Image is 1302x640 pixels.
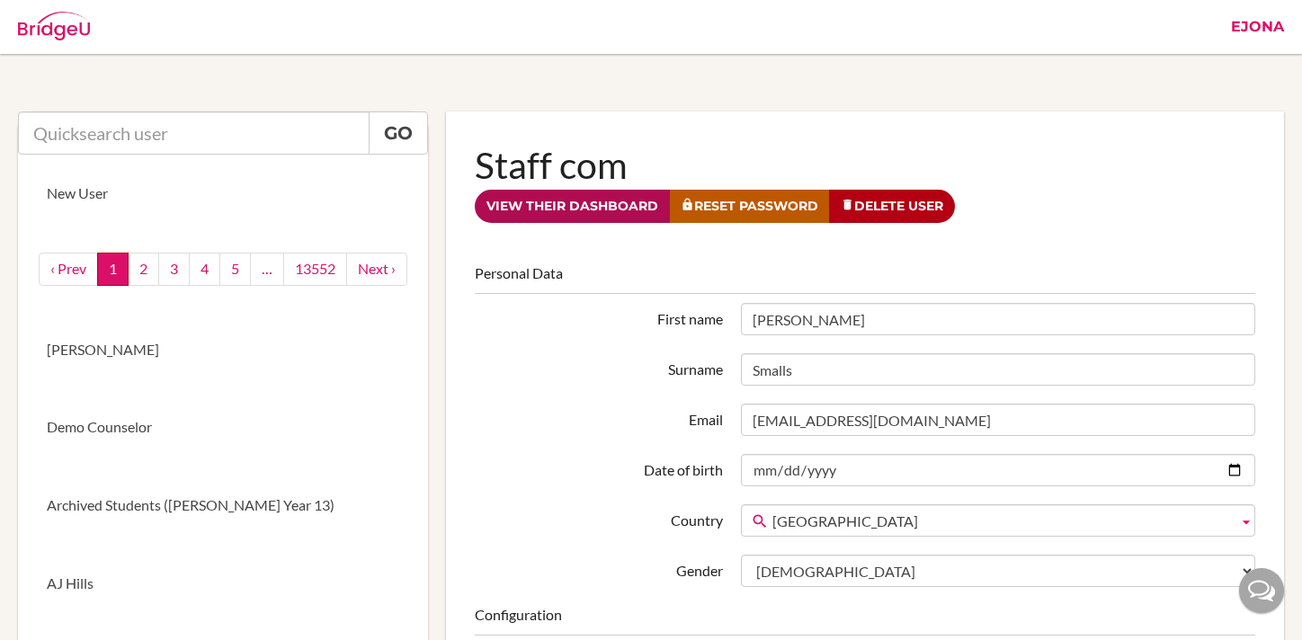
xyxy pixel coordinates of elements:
[475,605,1255,636] legend: Configuration
[189,253,220,286] a: 4
[466,303,732,330] label: First name
[466,555,732,582] label: Gender
[283,253,347,286] a: 13552
[97,253,129,286] a: 1
[18,388,428,467] a: Demo Counselor
[475,263,1255,294] legend: Personal Data
[466,454,732,481] label: Date of birth
[18,311,428,389] a: [PERSON_NAME]
[18,545,428,623] a: AJ Hills
[475,190,670,223] a: View their dashboard
[829,190,955,223] a: Delete User
[346,253,407,286] a: next
[18,467,428,545] a: Archived Students ([PERSON_NAME] Year 13)
[41,13,78,29] span: Help
[128,253,159,286] a: 2
[772,505,1231,538] span: [GEOGRAPHIC_DATA]
[18,12,90,40] img: Bridge-U
[158,253,190,286] a: 3
[219,253,251,286] a: 5
[669,190,830,223] a: Reset Password
[466,504,732,531] label: Country
[18,155,428,233] a: New User
[369,111,428,155] a: Go
[466,404,732,431] label: Email
[18,111,370,155] input: Quicksearch user
[39,253,98,286] a: ‹ Prev
[250,253,284,286] a: …
[475,140,1255,190] h1: Staff com
[466,353,732,380] label: Surname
